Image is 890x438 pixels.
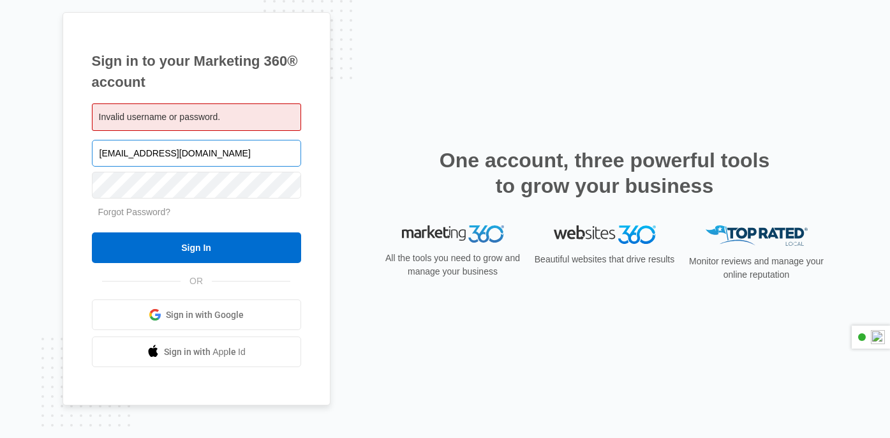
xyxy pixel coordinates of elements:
[554,225,656,244] img: Websites 360
[382,252,524,278] p: All the tools you need to grow and manage your business
[166,308,244,322] span: Sign in with Google
[92,50,301,93] h1: Sign in to your Marketing 360® account
[92,336,301,367] a: Sign in with Apple Id
[92,232,301,263] input: Sign In
[99,112,221,122] span: Invalid username or password.
[98,207,171,217] a: Forgot Password?
[181,275,212,288] span: OR
[92,299,301,330] a: Sign in with Google
[706,225,808,246] img: Top Rated Local
[685,255,828,282] p: Monitor reviews and manage your online reputation
[436,147,774,199] h2: One account, three powerful tools to grow your business
[92,140,301,167] input: Email
[402,225,504,243] img: Marketing 360
[533,253,676,266] p: Beautiful websites that drive results
[164,345,246,359] span: Sign in with Apple Id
